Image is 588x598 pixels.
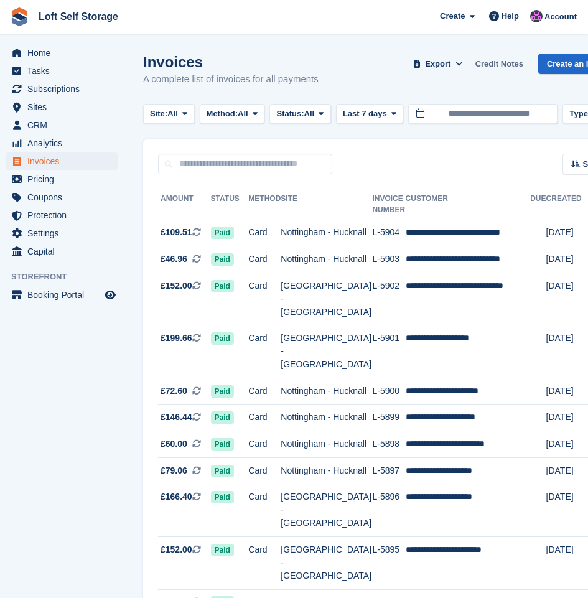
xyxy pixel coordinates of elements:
[281,246,372,273] td: Nottingham - Hucknall
[6,44,118,62] a: menu
[6,225,118,242] a: menu
[6,80,118,98] a: menu
[161,279,192,292] span: £152.00
[546,325,582,378] td: [DATE]
[372,189,405,220] th: Invoice Number
[248,325,281,378] td: Card
[167,108,178,120] span: All
[11,271,124,283] span: Storefront
[372,220,405,246] td: L-5904
[10,7,29,26] img: stora-icon-8386f47178a22dfd0bd8f6a31ec36ba5ce8667c1dd55bd0f319d3a0aa187defe.svg
[6,116,118,134] a: menu
[304,108,315,120] span: All
[211,253,234,266] span: Paid
[143,104,195,124] button: Site: All
[34,6,123,27] a: Loft Self Storage
[161,543,192,556] span: £152.00
[546,404,582,431] td: [DATE]
[248,431,281,458] td: Card
[248,404,281,431] td: Card
[211,332,234,345] span: Paid
[425,58,450,70] span: Export
[27,189,102,206] span: Coupons
[6,62,118,80] a: menu
[546,273,582,325] td: [DATE]
[440,10,465,22] span: Create
[281,273,372,325] td: [GEOGRAPHIC_DATA] - [GEOGRAPHIC_DATA]
[248,273,281,325] td: Card
[211,385,234,398] span: Paid
[211,438,234,451] span: Paid
[276,108,304,120] span: Status:
[281,484,372,537] td: [GEOGRAPHIC_DATA] - [GEOGRAPHIC_DATA]
[161,464,187,477] span: £79.06
[6,189,118,206] a: menu
[143,72,319,86] p: A complete list of invoices for all payments
[161,385,187,398] span: £72.60
[211,465,234,477] span: Paid
[27,243,102,260] span: Capital
[211,544,234,556] span: Paid
[470,54,528,74] a: Credit Notes
[143,54,319,70] h1: Invoices
[248,220,281,246] td: Card
[406,189,531,220] th: Customer
[546,457,582,484] td: [DATE]
[546,189,582,220] th: Created
[546,484,582,537] td: [DATE]
[372,457,405,484] td: L-5897
[248,189,281,220] th: Method
[546,431,582,458] td: [DATE]
[161,226,192,239] span: £109.51
[161,490,192,503] span: £166.40
[27,134,102,152] span: Analytics
[269,104,330,124] button: Status: All
[372,246,405,273] td: L-5903
[530,10,543,22] img: Amy Wright
[336,104,404,124] button: Last 7 days
[6,152,118,170] a: menu
[372,537,405,590] td: L-5895
[161,332,192,345] span: £199.66
[27,225,102,242] span: Settings
[248,378,281,405] td: Card
[161,437,187,451] span: £60.00
[546,378,582,405] td: [DATE]
[248,537,281,590] td: Card
[211,280,234,292] span: Paid
[372,431,405,458] td: L-5898
[27,80,102,98] span: Subscriptions
[546,246,582,273] td: [DATE]
[530,189,546,220] th: Due
[27,171,102,188] span: Pricing
[211,227,234,239] span: Paid
[281,457,372,484] td: Nottingham - Hucknall
[248,246,281,273] td: Card
[6,243,118,260] a: menu
[200,104,265,124] button: Method: All
[161,253,187,266] span: £46.96
[411,54,465,74] button: Export
[6,207,118,224] a: menu
[27,207,102,224] span: Protection
[27,152,102,170] span: Invoices
[372,378,405,405] td: L-5900
[281,189,372,220] th: Site
[281,220,372,246] td: Nottingham - Hucknall
[103,287,118,302] a: Preview store
[281,378,372,405] td: Nottingham - Hucknall
[248,484,281,537] td: Card
[6,98,118,116] a: menu
[372,484,405,537] td: L-5896
[544,11,577,23] span: Account
[281,431,372,458] td: Nottingham - Hucknall
[161,411,192,424] span: £146.44
[248,457,281,484] td: Card
[281,325,372,378] td: [GEOGRAPHIC_DATA] - [GEOGRAPHIC_DATA]
[211,411,234,424] span: Paid
[281,404,372,431] td: Nottingham - Hucknall
[207,108,238,120] span: Method:
[158,189,211,220] th: Amount
[502,10,519,22] span: Help
[150,108,167,120] span: Site:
